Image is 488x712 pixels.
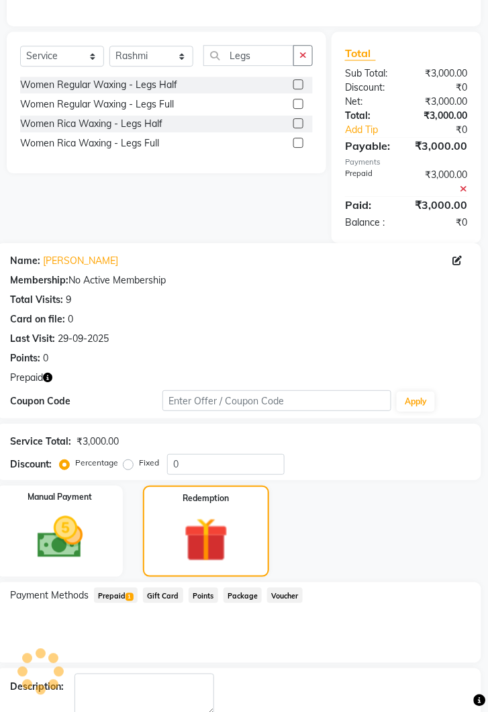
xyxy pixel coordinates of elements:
div: Women Regular Waxing - Legs Full [20,97,174,112]
span: Package [224,588,262,603]
div: ₹3,000.00 [407,168,478,196]
div: Name: [10,254,40,268]
span: 1 [126,593,133,601]
a: [PERSON_NAME] [43,254,118,268]
div: 0 [43,351,48,365]
span: Voucher [267,588,303,603]
div: Sub Total: [335,66,406,81]
img: _gift.svg [170,513,242,568]
div: 9 [66,293,71,307]
div: ₹3,000.00 [407,109,478,123]
span: Prepaid [94,588,138,603]
div: 0 [68,312,73,326]
label: Redemption [183,492,230,504]
div: Points: [10,351,40,365]
label: Manual Payment [28,491,92,503]
div: ₹3,000.00 [407,95,478,109]
label: Fixed [139,457,159,469]
div: Paid: [335,197,405,213]
div: Prepaid [335,168,406,196]
div: Payable: [335,138,405,154]
div: Women Rica Waxing - Legs Full [20,136,159,150]
div: Total Visits: [10,293,63,307]
div: ₹0 [418,123,478,137]
input: Enter Offer / Coupon Code [162,390,391,411]
div: Balance : [335,216,406,230]
div: ₹3,000.00 [405,197,478,213]
div: Payments [345,157,468,168]
span: Total [345,46,376,60]
div: No Active Membership [10,273,468,287]
div: ₹3,000.00 [77,435,119,449]
div: 29-09-2025 [58,332,109,346]
div: Net: [335,95,406,109]
div: ₹3,000.00 [407,66,478,81]
span: Prepaid [10,371,43,385]
div: Women Rica Waxing - Legs Half [20,117,162,131]
div: ₹0 [407,216,478,230]
span: Gift Card [143,588,183,603]
span: Payment Methods [10,588,89,603]
span: Points [189,588,218,603]
button: Apply [397,392,435,412]
a: Add Tip [335,123,418,137]
img: _cash.svg [23,511,97,564]
div: ₹0 [407,81,478,95]
div: Women Regular Waxing - Legs Half [20,78,177,92]
div: Card on file: [10,312,65,326]
div: Service Total: [10,435,71,449]
div: Last Visit: [10,332,55,346]
div: Discount: [335,81,406,95]
div: Description: [10,680,64,695]
div: Discount: [10,457,52,472]
label: Percentage [75,457,118,469]
div: Coupon Code [10,394,162,408]
div: ₹3,000.00 [405,138,478,154]
div: Membership: [10,273,68,287]
div: Total: [335,109,406,123]
input: Search or Scan [203,45,294,66]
